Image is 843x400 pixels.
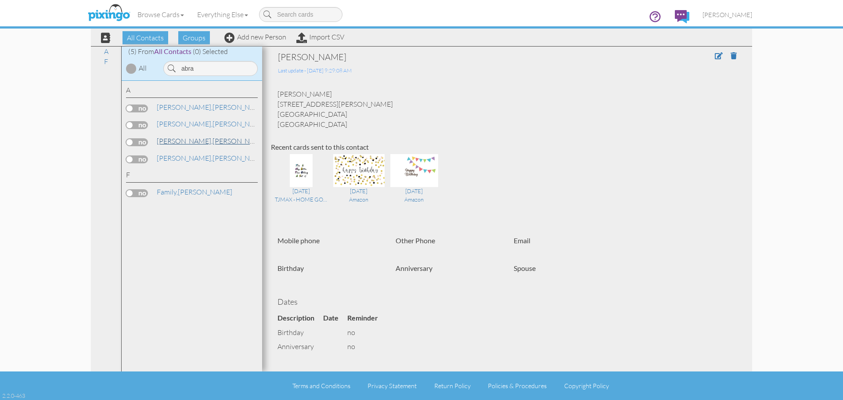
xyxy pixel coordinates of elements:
[390,166,438,203] a: [DATE] Amazon
[271,143,369,151] strong: Recent cards sent to this contact
[122,47,262,57] div: (5) From
[86,2,132,24] img: pixingo logo
[275,187,328,195] div: [DATE]
[675,10,689,23] img: comments.svg
[347,325,387,340] td: no
[191,4,255,25] a: Everything Else
[126,170,258,183] div: F
[178,31,210,44] span: Groups
[126,85,258,98] div: A
[259,7,342,22] input: Search cards
[277,298,737,306] h4: Dates
[157,137,213,145] span: [PERSON_NAME],
[367,382,417,389] a: Privacy Statement
[290,154,313,187] img: 111980-1-1708729332594-2503b442dbbe3db0-qa.jpg
[277,311,323,325] th: Description
[488,382,547,389] a: Policies & Procedures
[396,236,435,245] strong: Other Phone
[323,311,347,325] th: Date
[100,46,113,57] a: A
[275,166,328,203] a: [DATE] TJMAX - HOME GOODS- MARSHALLS
[390,187,438,195] div: [DATE]
[156,119,268,129] a: [PERSON_NAME]
[390,195,438,203] div: Amazon
[139,63,147,73] div: All
[390,154,438,187] img: 26627-1-1602686309830-5993d92307cc1153-qa.jpg
[277,236,320,245] strong: Mobile phone
[156,153,268,163] a: [PERSON_NAME]
[292,382,350,389] a: Terms and Conditions
[156,136,335,146] a: [PERSON_NAME]
[157,187,178,196] span: Family,
[333,195,385,203] div: Amazon
[224,32,286,41] a: Add new Person
[156,187,233,197] a: [PERSON_NAME]
[271,89,743,129] div: [PERSON_NAME] [STREET_ADDRESS][PERSON_NAME] [GEOGRAPHIC_DATA] [GEOGRAPHIC_DATA]
[333,166,385,203] a: [DATE] Amazon
[278,67,352,74] span: Last update - [DATE] 9:29:08 AM
[193,47,228,56] span: (0) Selected
[156,102,268,112] a: [PERSON_NAME]
[333,187,385,195] div: [DATE]
[296,32,344,41] a: Import CSV
[275,195,328,203] div: TJMAX - HOME GOODS- MARSHALLS
[157,119,213,128] span: [PERSON_NAME],
[514,236,530,245] strong: Email
[131,4,191,25] a: Browse Cards
[347,339,387,354] td: no
[2,392,25,400] div: 2.2.0-463
[278,51,642,63] div: [PERSON_NAME]
[564,382,609,389] a: Copyright Policy
[277,325,323,340] td: birthday
[157,154,213,162] span: [PERSON_NAME],
[277,264,304,272] strong: Birthday
[696,4,759,26] a: [PERSON_NAME]
[347,311,387,325] th: Reminder
[514,264,536,272] strong: Spouse
[333,154,385,187] img: 75951-1-1645213231234-8fb682dc036301e7-qa.jpg
[100,56,112,67] a: F
[277,339,323,354] td: anniversary
[396,264,432,272] strong: Anniversary
[157,103,213,112] span: [PERSON_NAME],
[702,11,752,18] span: [PERSON_NAME]
[434,382,471,389] a: Return Policy
[154,47,191,55] span: All Contacts
[122,31,168,44] span: All Contacts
